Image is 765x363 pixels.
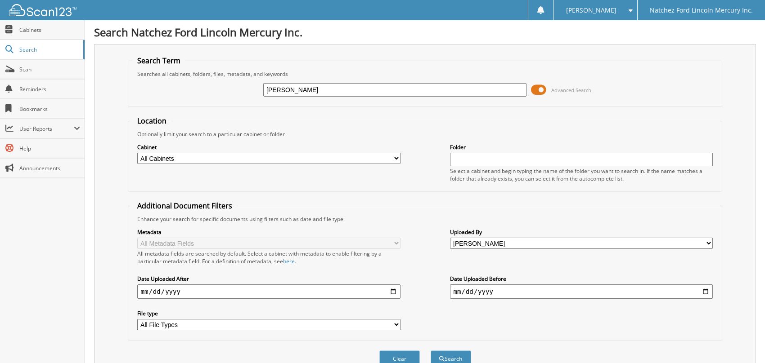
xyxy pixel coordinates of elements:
a: here [283,257,295,265]
span: Help [19,145,80,152]
img: scan123-logo-white.svg [9,4,76,16]
span: Announcements [19,164,80,172]
span: Advanced Search [551,87,591,93]
label: Date Uploaded Before [450,275,713,283]
input: end [450,284,713,299]
label: File type [137,310,400,317]
div: Searches all cabinets, folders, files, metadata, and keywords [133,70,718,78]
span: Natchez Ford Lincoln Mercury Inc. [650,8,753,13]
span: Cabinets [19,26,80,34]
iframe: Chat Widget [720,320,765,363]
span: Bookmarks [19,105,80,113]
div: Optionally limit your search to a particular cabinet or folder [133,130,718,138]
h1: Search Natchez Ford Lincoln Mercury Inc. [94,25,756,40]
legend: Location [133,116,171,126]
div: All metadata fields are searched by default. Select a cabinet with metadata to enable filtering b... [137,250,400,265]
div: Select a cabinet and begin typing the name of the folder you want to search in. If the name match... [450,167,713,182]
label: Cabinet [137,143,400,151]
span: Search [19,46,79,53]
span: User Reports [19,125,74,133]
label: Folder [450,143,713,151]
legend: Search Term [133,56,185,66]
label: Metadata [137,228,400,236]
span: Reminders [19,85,80,93]
label: Date Uploaded After [137,275,400,283]
span: [PERSON_NAME] [566,8,616,13]
label: Uploaded By [450,228,713,236]
input: start [137,284,400,299]
span: Scan [19,66,80,73]
div: Enhance your search for specific documents using filters such as date and file type. [133,215,718,223]
legend: Additional Document Filters [133,201,237,211]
